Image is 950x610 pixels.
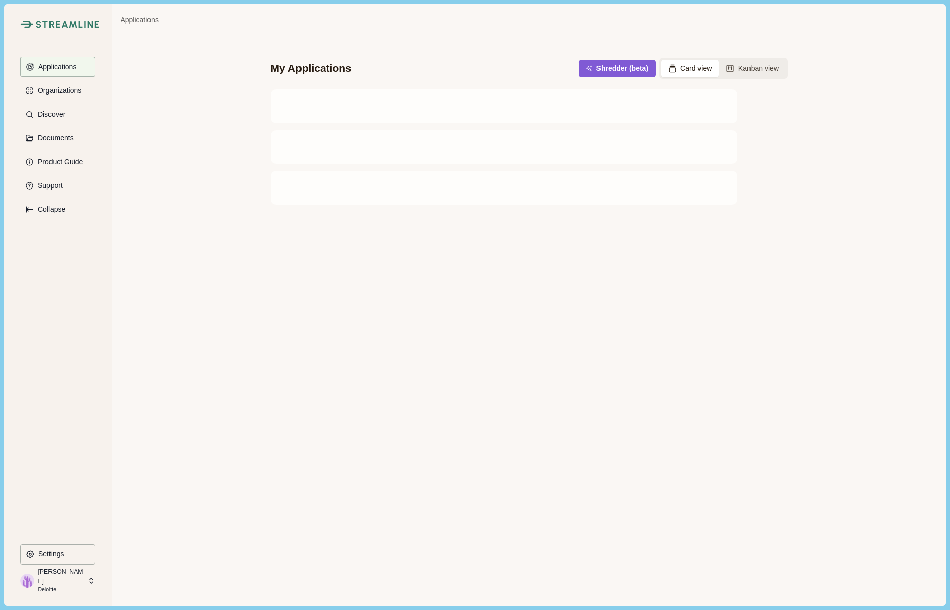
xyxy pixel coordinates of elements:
[20,128,95,148] button: Documents
[34,158,83,166] p: Product Guide
[35,550,64,558] p: Settings
[20,57,95,77] button: Applications
[35,63,77,71] p: Applications
[34,205,65,214] p: Collapse
[20,199,95,219] button: Expand
[719,60,786,77] button: Kanban view
[20,574,34,588] img: profile picture
[34,134,74,143] p: Documents
[20,544,95,568] a: Settings
[34,110,65,119] p: Discover
[20,20,95,28] a: Streamline Climate LogoStreamline Climate Logo
[36,21,99,28] img: Streamline Climate Logo
[271,61,352,75] div: My Applications
[20,20,33,28] img: Streamline Climate Logo
[34,181,63,190] p: Support
[38,586,84,594] p: Deloitte
[38,567,84,586] p: [PERSON_NAME]
[579,60,656,77] button: Shredder (beta)
[661,60,719,77] button: Card view
[120,15,159,25] a: Applications
[20,175,95,196] button: Support
[20,152,95,172] button: Product Guide
[34,86,81,95] p: Organizations
[20,104,95,124] button: Discover
[20,544,95,565] button: Settings
[20,80,95,101] button: Organizations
